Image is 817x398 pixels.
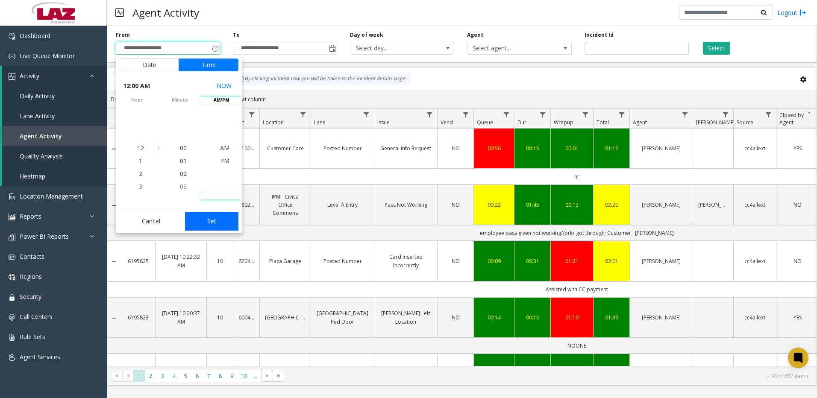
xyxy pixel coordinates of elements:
a: 00:13 [556,201,588,209]
span: 00 [180,144,187,152]
a: 00:56 [479,144,509,152]
label: Agent [467,31,483,39]
span: Page 5 [180,370,191,382]
img: 'icon' [9,334,15,341]
span: Live Queue Monitor [20,52,75,60]
span: NO [452,145,460,152]
a: 620427 [238,257,254,265]
label: To [233,31,240,39]
span: Toggle popup [210,42,220,54]
span: Location Management [20,192,83,200]
span: Toggle popup [327,42,337,54]
a: 780277 [238,201,254,209]
img: 'icon' [9,193,15,200]
a: Queue Filter Menu [501,109,512,120]
a: Logout [777,8,806,17]
a: Collapse Details [107,258,121,265]
a: Issue Filter Menu [424,109,435,120]
img: 'icon' [9,234,15,240]
a: YES [782,144,814,152]
span: 2 [139,170,142,178]
a: Plaza Garage [265,257,306,265]
a: Source Filter Menu [763,109,774,120]
a: NO [443,257,468,265]
a: Closed by Agent Filter Menu [805,109,817,120]
a: 600405 [238,313,254,322]
span: Go to the last page [275,372,282,379]
span: YES [793,145,802,152]
div: 01:10 [556,313,588,322]
button: Cancel [120,212,182,231]
a: Heatmap [2,166,107,186]
a: Quality Analysis [2,146,107,166]
span: Closed by Agent [779,111,804,126]
span: NO [452,258,460,265]
a: NO [782,257,814,265]
span: Queue [477,119,493,126]
div: 00:09 [479,257,509,265]
img: logout [799,8,806,17]
span: Quality Analysis [20,152,63,160]
span: Page 8 [215,370,226,382]
a: 01:45 [520,201,545,209]
a: 00:15 [520,144,545,152]
a: 01:39 [599,313,624,322]
a: cc4allext [739,313,771,322]
a: General Info Request [379,144,432,152]
span: NO [452,201,460,208]
img: 'icon' [9,314,15,321]
span: Reports [20,212,41,220]
a: 02:20 [599,201,624,209]
span: Dashboard [20,32,50,40]
span: hour [116,97,158,103]
a: Collapse Details [107,146,121,152]
span: Select agent... [467,42,550,54]
a: 00:14 [479,313,509,322]
a: Total Filter Menu [616,109,628,120]
span: Rule Sets [20,333,45,341]
a: 00:15 [520,313,545,322]
span: Page 11 [250,370,261,382]
span: Page 2 [145,370,156,382]
span: Dur [517,119,526,126]
a: Daily Activity [2,86,107,106]
span: AM/PM [200,97,242,103]
span: Security [20,293,41,301]
button: Time tab [179,59,238,71]
a: NO [443,313,468,322]
a: [PERSON_NAME] [635,313,688,322]
a: cc4allext [739,201,771,209]
span: Page 3 [157,370,168,382]
span: Heatmap [20,172,45,180]
a: Agent Filter Menu [679,109,691,120]
span: Total [597,119,609,126]
span: [PERSON_NAME] [696,119,735,126]
button: Date tab [120,59,179,71]
a: 00:31 [520,257,545,265]
span: Go to the next page [261,370,273,382]
span: Location [263,119,284,126]
span: Go to the next page [264,372,270,379]
a: [PERSON_NAME] Left Location [379,309,432,325]
a: Activity [2,66,107,86]
a: 10 [212,257,228,265]
a: Posted Number [316,144,369,152]
span: NO [793,201,802,208]
div: 00:01 [556,144,588,152]
a: IPM - Civica Office Commons [265,193,306,217]
a: Wrapup Filter Menu [580,109,591,120]
a: Lot Filter Menu [246,109,258,120]
span: 03 [180,182,187,190]
span: 01 [180,157,187,165]
a: [PERSON_NAME] [698,201,728,209]
a: 02:01 [599,257,624,265]
a: [PERSON_NAME] [635,144,688,152]
a: 01:12 [599,144,624,152]
img: 'icon' [9,33,15,40]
